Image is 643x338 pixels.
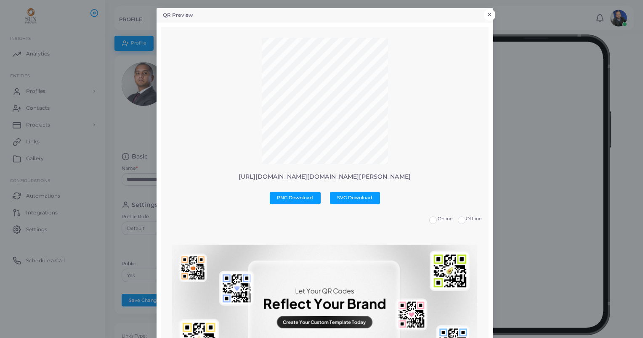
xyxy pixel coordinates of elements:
button: Close [484,9,495,20]
span: Offline [466,216,482,222]
button: SVG Download [330,192,380,204]
button: PNG Download [270,192,321,204]
h5: QR Preview [163,12,193,19]
span: Online [438,216,453,222]
p: [URL][DOMAIN_NAME][DOMAIN_NAME][PERSON_NAME] [167,173,482,180]
span: PNG Download [277,195,313,201]
span: SVG Download [337,195,372,201]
